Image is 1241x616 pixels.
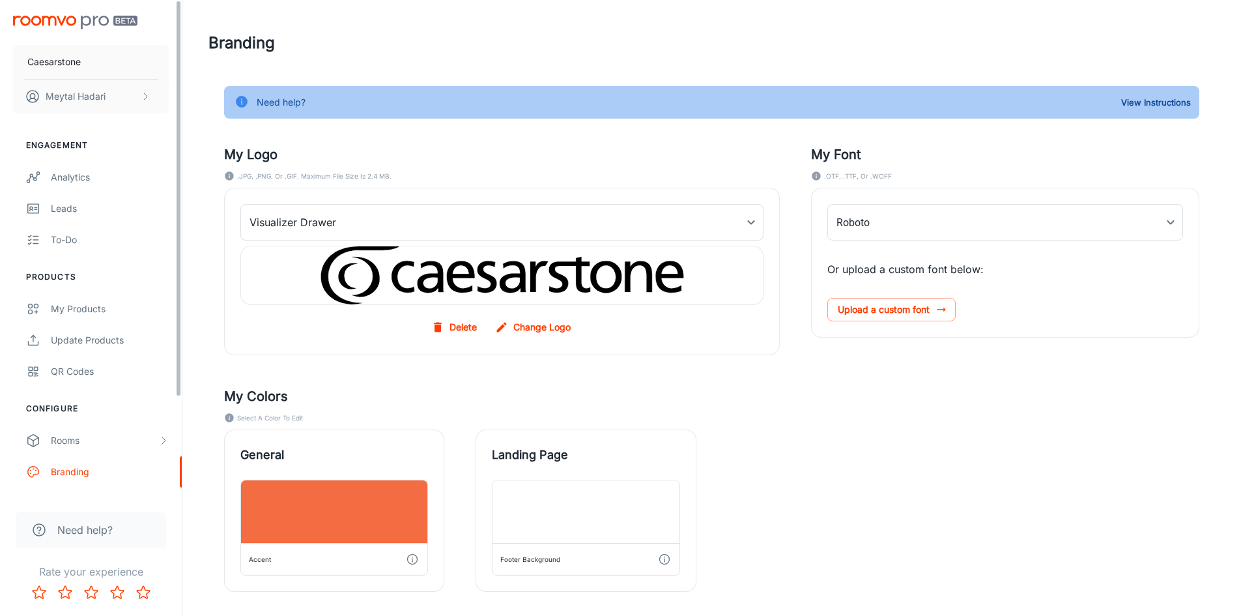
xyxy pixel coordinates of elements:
h5: My Logo [224,145,780,164]
div: Need help? [257,90,306,115]
button: Rate 3 star [78,579,104,606]
span: Need help? [57,522,113,538]
span: .OTF, .TTF, or .WOFF [824,169,892,183]
div: Branding [51,465,169,479]
span: .JPG, .PNG, or .GIF. Maximum file size is 2.4 MB. [237,169,392,183]
button: Caesarstone [13,45,169,79]
span: Upload a custom font [827,298,956,321]
div: Visualizer Drawer [240,204,763,241]
label: Change Logo [492,315,576,339]
div: Update Products [51,333,169,347]
img: my_drawer_logo_background_image_en-us.png [319,246,686,304]
button: Rate 5 star [130,579,156,606]
button: Delete [429,315,482,339]
p: Rate your experience [10,564,171,579]
button: Rate 4 star [104,579,130,606]
button: Rate 2 star [52,579,78,606]
p: Or upload a custom font below: [827,261,1183,277]
img: Roomvo PRO Beta [13,16,137,29]
div: Roboto [827,204,1183,241]
div: Rooms [51,433,158,448]
div: To-do [51,233,169,247]
p: Caesarstone [27,55,81,69]
button: Rate 1 star [26,579,52,606]
span: Landing Page [492,446,679,464]
div: Analytics [51,170,169,184]
div: Accent [249,553,271,566]
div: QR Codes [51,364,169,379]
div: My Products [51,302,169,316]
div: Texts [51,496,169,510]
button: Meytal Hadari [13,80,169,113]
p: Meytal Hadari [46,89,106,104]
h1: Branding [208,31,275,55]
div: Footer Background [500,553,560,566]
div: Leads [51,201,169,216]
button: View Instructions [1118,93,1194,112]
span: General [240,446,428,464]
h5: My Colors [224,387,1199,406]
h5: My Font [811,145,1199,164]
